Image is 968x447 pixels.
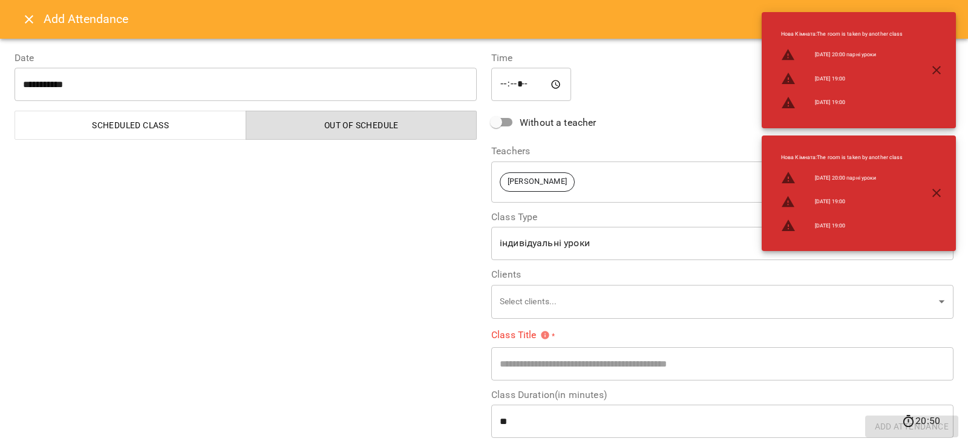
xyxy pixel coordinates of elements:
li: [DATE] 20:00 парні уроки [771,43,912,67]
span: Scheduled class [22,118,239,132]
p: Select clients... [500,296,934,308]
li: Нова Кімната : The room is taken by another class [771,149,912,166]
span: Without a teacher [520,116,597,130]
li: [DATE] 20:00 парні уроки [771,166,912,190]
svg: Please specify class title or select clients [540,330,550,340]
li: [DATE] 19:00 [771,91,912,115]
div: [PERSON_NAME] [491,161,953,203]
button: Scheduled class [15,111,246,140]
label: Class Type [491,212,953,222]
button: Out of Schedule [246,111,477,140]
div: індивідуальні уроки [491,227,953,261]
label: Class Duration(in minutes) [491,390,953,400]
li: [DATE] 19:00 [771,190,912,214]
span: Class Title [491,330,550,340]
h6: Add Attendance [44,10,953,28]
div: Select clients... [491,284,953,319]
li: [DATE] 19:00 [771,214,912,238]
label: Teachers [491,146,953,156]
label: Clients [491,270,953,279]
label: Time [491,53,953,63]
li: Нова Кімната : The room is taken by another class [771,25,912,43]
span: [PERSON_NAME] [500,176,574,188]
label: Date [15,53,477,63]
li: [DATE] 19:00 [771,67,912,91]
span: Out of Schedule [253,118,470,132]
button: Close [15,5,44,34]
